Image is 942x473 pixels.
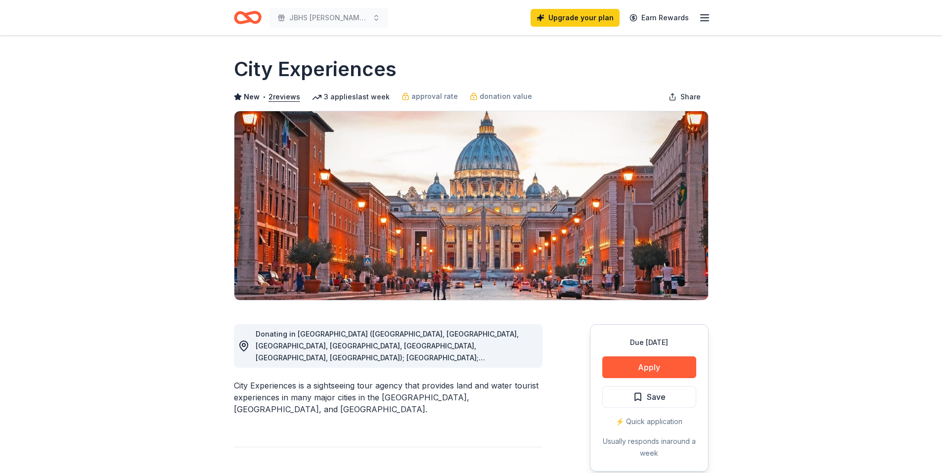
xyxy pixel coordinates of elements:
[624,9,695,27] a: Earn Rewards
[411,90,458,102] span: approval rate
[269,8,388,28] button: JBHS [PERSON_NAME] & Salsa Night Raffle Baskets
[244,91,260,103] span: New
[531,9,620,27] a: Upgrade your plan
[680,91,701,103] span: Share
[661,87,709,107] button: Share
[234,55,397,83] h1: City Experiences
[602,337,696,348] div: Due [DATE]
[480,90,532,102] span: donation value
[234,111,708,300] img: Image for City Experiences
[234,380,542,415] div: City Experiences is a sightseeing tour agency that provides land and water tourist experiences in...
[647,390,666,403] span: Save
[269,91,300,103] button: 2reviews
[312,91,390,103] div: 3 applies last week
[602,416,696,428] div: ⚡️ Quick application
[262,93,266,101] span: •
[402,90,458,102] a: approval rate
[602,356,696,378] button: Apply
[234,6,262,29] a: Home
[256,330,525,433] span: Donating in [GEOGRAPHIC_DATA] ([GEOGRAPHIC_DATA], [GEOGRAPHIC_DATA], [GEOGRAPHIC_DATA], [GEOGRAPH...
[602,435,696,459] div: Usually responds in around a week
[289,12,368,24] span: JBHS [PERSON_NAME] & Salsa Night Raffle Baskets
[602,386,696,408] button: Save
[470,90,532,102] a: donation value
